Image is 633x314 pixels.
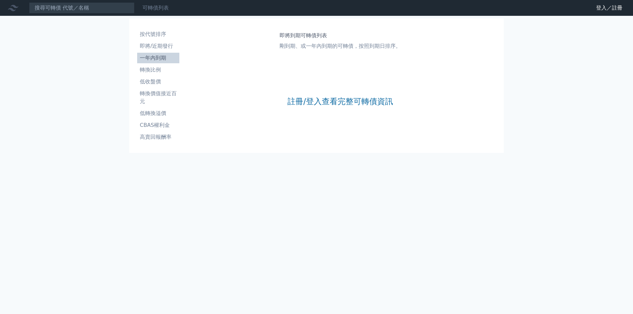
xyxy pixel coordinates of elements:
[137,108,179,119] a: 低轉換溢價
[280,42,401,50] p: 剛到期、或一年內到期的可轉債，按照到期日排序。
[137,90,179,105] li: 轉換價值接近百元
[591,3,628,13] a: 登入／註冊
[137,132,179,142] a: 高賣回報酬率
[137,120,179,130] a: CBAS權利金
[142,5,169,11] a: 可轉債列表
[137,133,179,141] li: 高賣回報酬率
[280,32,401,40] h1: 即將到期可轉債列表
[137,30,179,38] li: 按代號排序
[29,2,135,14] input: 搜尋可轉債 代號／名稱
[137,66,179,74] li: 轉換比例
[137,65,179,75] a: 轉換比例
[137,109,179,117] li: 低轉換溢價
[137,29,179,40] a: 按代號排序
[137,88,179,107] a: 轉換價值接近百元
[137,42,179,50] li: 即將/近期發行
[137,53,179,63] a: 一年內到期
[137,121,179,129] li: CBAS權利金
[137,76,179,87] a: 低收盤價
[137,78,179,86] li: 低收盤價
[137,54,179,62] li: 一年內到期
[287,96,393,107] a: 註冊/登入查看完整可轉債資訊
[137,41,179,51] a: 即將/近期發行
